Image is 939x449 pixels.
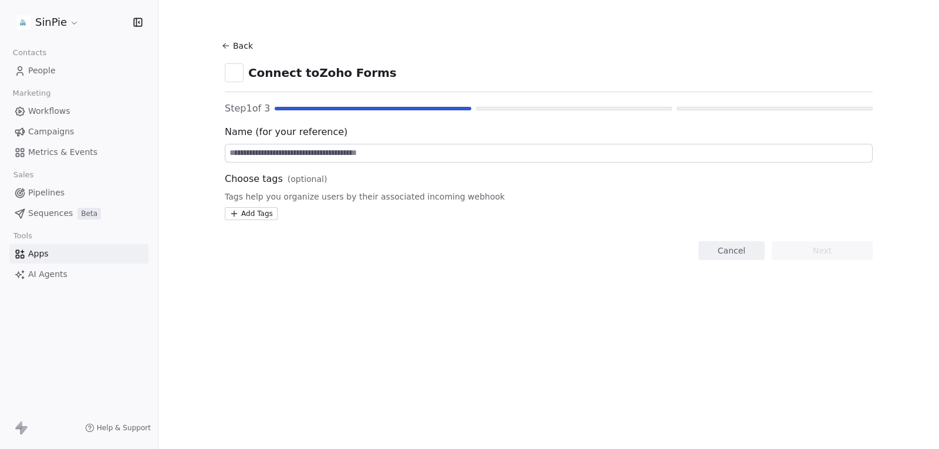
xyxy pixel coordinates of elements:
[8,166,39,184] span: Sales
[28,146,97,158] span: Metrics & Events
[9,265,148,284] a: AI Agents
[698,241,765,260] button: Cancel
[28,65,56,77] span: People
[220,35,258,56] button: Back
[77,208,101,220] span: Beta
[225,125,873,139] span: Name (for your reference)
[225,207,278,220] button: Add Tags
[28,268,67,281] span: AI Agents
[9,122,148,141] a: Campaigns
[8,44,52,62] span: Contacts
[28,187,65,199] span: Pipelines
[28,126,74,138] span: Campaigns
[85,423,151,433] a: Help & Support
[772,241,873,260] button: Next
[28,248,49,260] span: Apps
[248,65,397,81] span: Connect to Zoho Forms
[228,67,240,79] img: zohoforms.png
[35,15,67,30] span: SinPie
[16,15,31,29] img: Logo%20SinPie.jpg
[9,204,148,223] a: SequencesBeta
[288,173,327,185] span: (optional)
[9,244,148,264] a: Apps
[8,227,37,245] span: Tools
[9,143,148,162] a: Metrics & Events
[9,102,148,121] a: Workflows
[225,191,873,202] span: Tags help you organize users by their associated incoming webhook
[28,105,70,117] span: Workflows
[9,61,148,80] a: People
[28,207,73,220] span: Sequences
[225,172,283,186] span: Choose tags
[899,409,927,437] iframe: Intercom live chat
[14,12,82,32] button: SinPie
[97,423,151,433] span: Help & Support
[9,183,148,202] a: Pipelines
[8,85,56,102] span: Marketing
[225,102,270,116] span: Step 1 of 3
